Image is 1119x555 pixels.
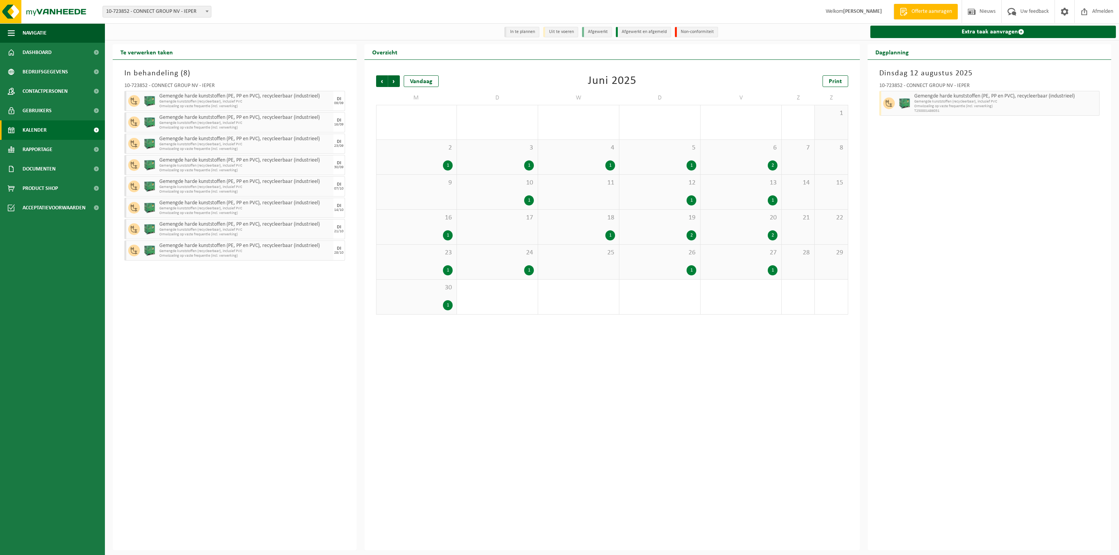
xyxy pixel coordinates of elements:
span: 29 [819,249,844,257]
span: Gemengde harde kunststoffen (PE, PP en PVC), recycleerbaar (industrieel) [159,179,331,185]
td: W [538,91,619,105]
span: T250001486051 [914,109,1098,113]
a: Extra taak aanvragen [870,26,1116,38]
div: 1 [687,265,696,275]
span: Volgende [388,75,400,87]
span: 10-723852 - CONNECT GROUP NV - IEPER [103,6,211,17]
div: DI [337,204,341,208]
span: 13 [704,179,777,187]
img: PB-HB-1400-HPE-GN-01 [144,117,155,128]
span: 24 [461,249,534,257]
div: 2 [768,160,777,171]
img: PB-HB-1400-HPE-GN-01 [144,181,155,192]
span: Bedrijfsgegevens [23,62,68,82]
img: PB-HB-1400-HPE-GN-01 [144,95,155,107]
td: Z [782,91,815,105]
div: 2 [768,230,777,240]
span: Gemengde harde kunststoffen (PE, PP en PVC), recycleerbaar (industrieel) [914,93,1098,99]
span: Gebruikers [23,101,52,120]
div: 30/09 [334,165,343,169]
span: Omwisseling op vaste frequentie (incl. verwerking) [159,232,331,237]
span: Gemengde kunststoffen (recycleerbaar), inclusief PVC [159,206,331,211]
span: Contactpersonen [23,82,68,101]
span: Navigatie [23,23,47,43]
td: D [619,91,701,105]
strong: [PERSON_NAME] [843,9,882,14]
div: 21/10 [334,230,343,233]
div: 10-723852 - CONNECT GROUP NV - IEPER [879,83,1100,91]
a: Print [823,75,848,87]
div: DI [337,246,341,251]
div: 28/10 [334,251,343,255]
span: Dashboard [23,43,52,62]
span: 20 [704,214,777,222]
h2: Overzicht [364,44,405,59]
div: 1 [443,300,453,310]
span: 30 [380,284,453,292]
span: Omwisseling op vaste frequentie (incl. verwerking) [159,125,331,130]
div: 14/10 [334,208,343,212]
div: 1 [768,265,777,275]
span: 7 [786,144,810,152]
span: 16 [380,214,453,222]
span: 9 [380,179,453,187]
span: Offerte aanvragen [910,8,954,16]
a: Offerte aanvragen [894,4,958,19]
div: Vandaag [404,75,439,87]
h3: In behandeling ( ) [124,68,345,79]
span: 25 [542,249,615,257]
div: 23/09 [334,144,343,148]
span: 18 [542,214,615,222]
span: Gemengde harde kunststoffen (PE, PP en PVC), recycleerbaar (industrieel) [159,93,331,99]
span: 5 [623,144,696,152]
div: Juni 2025 [588,75,636,87]
span: 12 [623,179,696,187]
span: Omwisseling op vaste frequentie (incl. verwerking) [159,104,331,109]
li: Afgewerkt [582,27,612,37]
span: Gemengde harde kunststoffen (PE, PP en PVC), recycleerbaar (industrieel) [159,243,331,249]
span: Product Shop [23,179,58,198]
div: DI [337,118,341,123]
span: 26 [623,249,696,257]
span: Rapportage [23,140,52,159]
span: 6 [704,144,777,152]
div: 2 [687,230,696,240]
span: 27 [704,249,777,257]
span: 3 [461,144,534,152]
span: Gemengde harde kunststoffen (PE, PP en PVC), recycleerbaar (industrieel) [159,221,331,228]
li: Uit te voeren [543,27,578,37]
span: Gemengde harde kunststoffen (PE, PP en PVC), recycleerbaar (industrieel) [159,136,331,142]
img: PB-HB-1400-HPE-GN-01 [144,159,155,171]
h2: Dagplanning [868,44,917,59]
li: Non-conformiteit [675,27,718,37]
div: 09/09 [334,101,343,105]
span: 8 [819,144,844,152]
span: Omwisseling op vaste frequentie (incl. verwerking) [914,104,1098,109]
div: DI [337,161,341,165]
td: Z [815,91,848,105]
span: Gemengde kunststoffen (recycleerbaar), inclusief PVC [159,121,331,125]
div: 1 [524,160,534,171]
div: 1 [443,230,453,240]
span: Gemengde kunststoffen (recycleerbaar), inclusief PVC [159,228,331,232]
span: 1 [819,109,844,118]
div: 1 [524,195,534,205]
div: 1 [524,265,534,275]
td: D [457,91,538,105]
span: Vorige [376,75,388,87]
span: Print [829,78,842,85]
td: M [376,91,457,105]
span: Omwisseling op vaste frequentie (incl. verwerking) [159,147,331,151]
span: 4 [542,144,615,152]
span: Gemengde kunststoffen (recycleerbaar), inclusief PVC [159,142,331,147]
div: 1 [605,160,615,171]
span: 10 [461,179,534,187]
span: Gemengde kunststoffen (recycleerbaar), inclusief PVC [159,164,331,168]
li: In te plannen [504,27,539,37]
span: 21 [786,214,810,222]
td: V [701,91,782,105]
span: 14 [786,179,810,187]
div: DI [337,139,341,144]
span: 22 [819,214,844,222]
